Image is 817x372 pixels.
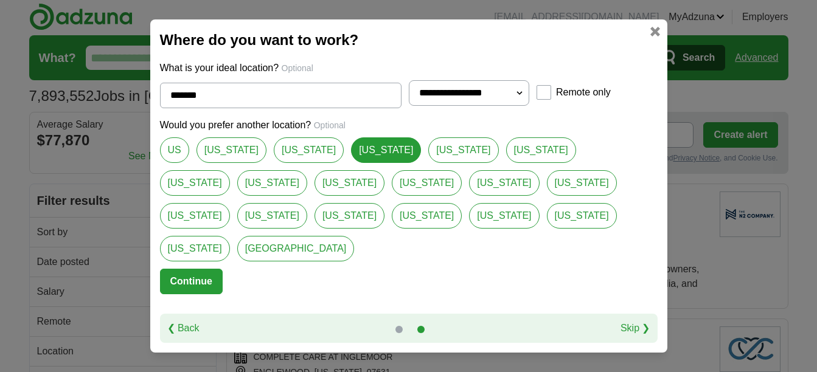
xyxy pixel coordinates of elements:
[160,61,658,75] p: What is your ideal location?
[160,137,189,163] a: US
[556,85,611,100] label: Remote only
[392,170,462,196] a: [US_STATE]
[351,137,421,163] a: [US_STATE]
[547,170,617,196] a: [US_STATE]
[282,63,313,73] span: Optional
[314,120,346,130] span: Optional
[315,170,384,196] a: [US_STATE]
[167,321,200,336] a: ❮ Back
[621,321,650,336] a: Skip ❯
[160,170,230,196] a: [US_STATE]
[237,170,307,196] a: [US_STATE]
[196,137,266,163] a: [US_STATE]
[315,203,384,229] a: [US_STATE]
[428,137,498,163] a: [US_STATE]
[160,118,658,133] p: Would you prefer another location?
[506,137,576,163] a: [US_STATE]
[160,29,658,51] h2: Where do you want to work?
[237,203,307,229] a: [US_STATE]
[392,203,462,229] a: [US_STATE]
[274,137,344,163] a: [US_STATE]
[547,203,617,229] a: [US_STATE]
[160,269,223,294] button: Continue
[469,203,539,229] a: [US_STATE]
[160,236,230,261] a: [US_STATE]
[160,203,230,229] a: [US_STATE]
[469,170,539,196] a: [US_STATE]
[237,236,355,261] a: [GEOGRAPHIC_DATA]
